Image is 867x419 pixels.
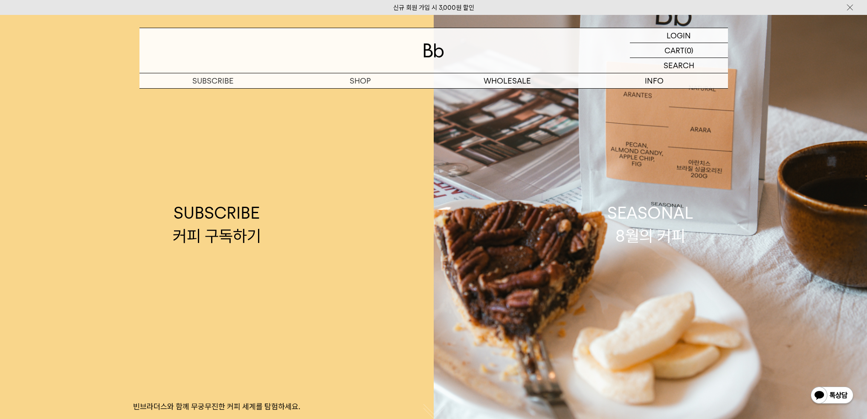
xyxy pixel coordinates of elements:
[630,28,728,43] a: LOGIN
[630,43,728,58] a: CART (0)
[434,73,581,88] p: WHOLESALE
[173,202,261,247] div: SUBSCRIBE 커피 구독하기
[423,43,444,58] img: 로고
[287,73,434,88] a: SHOP
[664,58,694,73] p: SEARCH
[664,43,684,58] p: CART
[667,28,691,43] p: LOGIN
[810,386,854,406] img: 카카오톡 채널 1:1 채팅 버튼
[607,202,693,247] div: SEASONAL 8월의 커피
[139,73,287,88] a: SUBSCRIBE
[393,4,474,12] a: 신규 회원 가입 시 3,000원 할인
[684,43,693,58] p: (0)
[581,73,728,88] p: INFO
